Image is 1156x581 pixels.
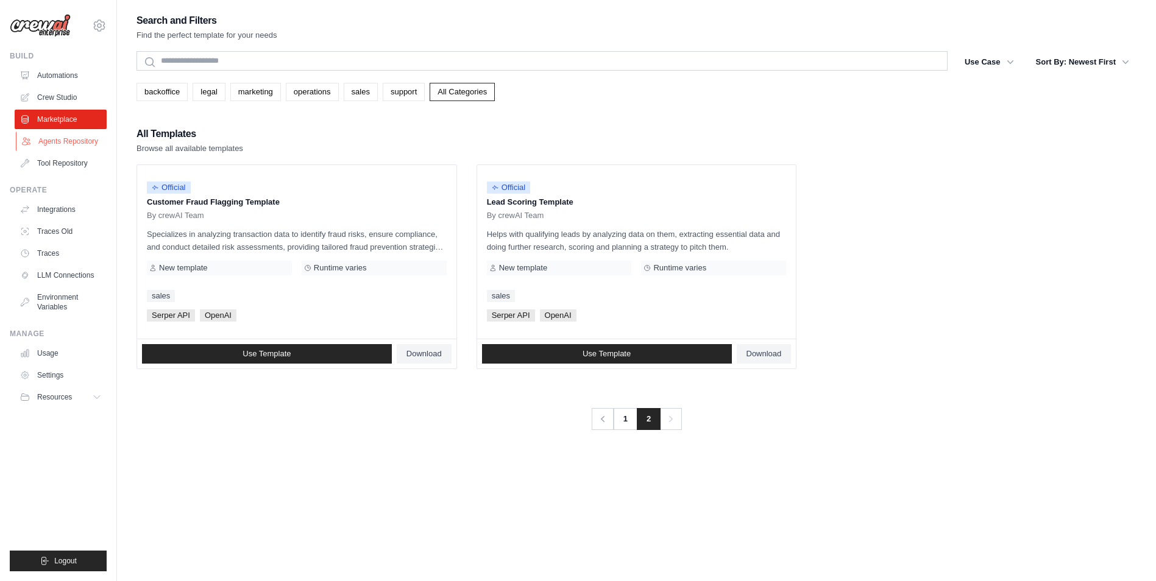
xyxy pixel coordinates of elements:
span: Logout [54,556,77,566]
span: Official [147,181,191,194]
span: Serper API [147,309,195,322]
button: Sort By: Newest First [1029,51,1136,73]
span: OpenAI [540,309,576,322]
a: Agents Repository [16,132,108,151]
div: Build [10,51,107,61]
a: Traces Old [15,222,107,241]
span: Resources [37,392,72,402]
span: By crewAI Team [487,211,544,220]
div: Manage [10,329,107,339]
a: operations [286,83,339,101]
span: New template [499,263,547,273]
a: backoffice [137,83,188,101]
a: support [383,83,425,101]
span: Runtime varies [314,263,367,273]
a: Integrations [15,200,107,219]
a: Usage [15,343,107,363]
button: Logout [10,551,107,571]
h2: Search and Filters [137,12,277,29]
span: Serper API [487,309,535,322]
span: Use Template [583,349,631,359]
span: Runtime varies [653,263,706,273]
a: Automations [15,66,107,85]
a: Crew Studio [15,88,107,107]
span: Official [487,181,531,194]
span: OpenAI [200,309,236,322]
span: 2 [637,408,661,430]
a: legal [193,83,225,101]
a: Download [397,344,452,364]
span: Download [406,349,442,359]
a: sales [487,290,515,302]
p: Lead Scoring Template [487,196,787,208]
button: Resources [15,387,107,407]
h2: All Templates [137,125,243,143]
a: All Categories [430,83,495,101]
img: Logo [10,14,71,37]
a: Tool Repository [15,153,107,173]
span: Download [746,349,782,359]
p: Browse all available templates [137,143,243,155]
a: 1 [613,408,637,430]
p: Specializes in analyzing transaction data to identify fraud risks, ensure compliance, and conduct... [147,228,447,253]
a: Use Template [142,344,392,364]
a: LLM Connections [15,266,107,285]
a: sales [147,290,175,302]
a: Download [737,344,792,364]
a: Marketplace [15,110,107,129]
a: Settings [15,365,107,385]
span: By crewAI Team [147,211,204,220]
a: marketing [230,83,281,101]
span: New template [159,263,207,273]
p: Helps with qualifying leads by analyzing data on them, extracting essential data and doing furthe... [487,228,787,253]
span: Use Template [243,349,291,359]
a: Use Template [482,344,732,364]
button: Use Case [957,51,1021,73]
div: Operate [10,185,107,195]
p: Find the perfect template for your needs [137,29,277,41]
a: Traces [15,244,107,263]
nav: Pagination [591,408,682,430]
a: sales [344,83,378,101]
p: Customer Fraud Flagging Template [147,196,447,208]
a: Environment Variables [15,287,107,317]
